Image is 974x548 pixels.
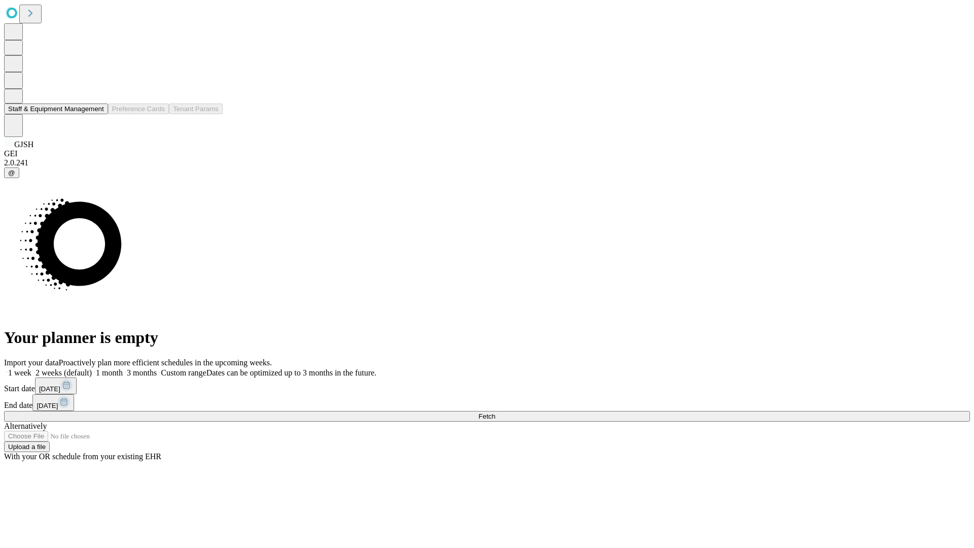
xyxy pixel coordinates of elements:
div: End date [4,394,970,411]
button: Staff & Equipment Management [4,104,108,114]
span: Proactively plan more efficient schedules in the upcoming weeks. [59,358,272,367]
button: [DATE] [32,394,74,411]
span: 3 months [127,368,157,377]
button: Preference Cards [108,104,169,114]
span: 2 weeks (default) [36,368,92,377]
span: @ [8,169,15,177]
span: [DATE] [39,385,60,393]
span: Fetch [478,413,495,420]
span: With your OR schedule from your existing EHR [4,452,161,461]
div: 2.0.241 [4,158,970,167]
span: 1 week [8,368,31,377]
span: 1 month [96,368,123,377]
span: Dates can be optimized up to 3 months in the future. [206,368,376,377]
h1: Your planner is empty [4,328,970,347]
button: Tenant Params [169,104,223,114]
div: GEI [4,149,970,158]
span: GJSH [14,140,33,149]
button: @ [4,167,19,178]
button: Fetch [4,411,970,422]
button: [DATE] [35,378,77,394]
span: Import your data [4,358,59,367]
span: Alternatively [4,422,47,430]
span: Custom range [161,368,206,377]
div: Start date [4,378,970,394]
span: [DATE] [37,402,58,409]
button: Upload a file [4,441,50,452]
